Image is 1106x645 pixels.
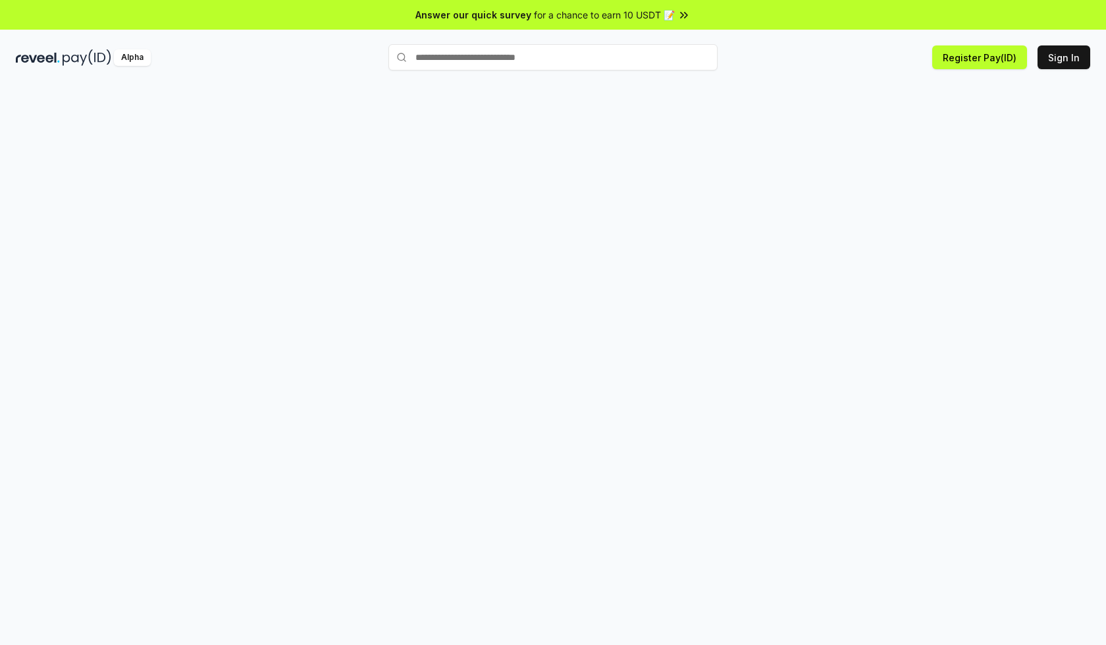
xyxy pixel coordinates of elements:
[534,8,675,22] span: for a chance to earn 10 USDT 📝
[63,49,111,66] img: pay_id
[415,8,531,22] span: Answer our quick survey
[1038,45,1090,69] button: Sign In
[16,49,60,66] img: reveel_dark
[114,49,151,66] div: Alpha
[932,45,1027,69] button: Register Pay(ID)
